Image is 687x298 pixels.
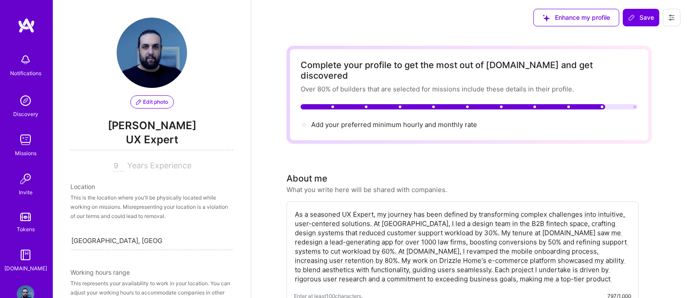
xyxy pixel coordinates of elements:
[311,120,477,129] span: Add your preferred minimum hourly and monthly rate
[13,109,38,119] div: Discovery
[17,92,34,109] img: discovery
[127,161,191,170] span: Years Experience
[543,13,610,22] span: Enhance my profile
[287,172,327,185] div: About me
[130,95,174,109] button: Edit photo
[4,264,47,273] div: [DOMAIN_NAME]
[301,60,638,81] div: Complete your profile to get the most out of [DOMAIN_NAME] and get discovered
[287,185,447,194] div: What you write here will be shared with companies.
[136,99,141,105] i: icon PencilPurple
[623,9,659,26] button: Save
[17,246,34,264] img: guide book
[301,84,638,94] div: Over 80% of builders that are selected for missions include these details in their profile.
[533,9,619,26] button: Enhance my profile
[20,213,31,221] img: tokens
[18,18,35,33] img: logo
[17,51,34,69] img: bell
[19,188,33,197] div: Invite
[136,98,168,106] span: Edit photo
[117,18,187,88] img: User Avatar
[294,209,631,284] textarea: As a seasoned UX Expert, my journey has been defined by transforming complex challenges into intu...
[70,132,233,150] span: UX Expert
[628,13,654,22] span: Save
[70,119,233,132] span: [PERSON_NAME]
[113,161,124,171] input: XX
[15,149,37,158] div: Missions
[17,225,35,234] div: Tokens
[10,69,41,78] div: Notifications
[17,131,34,149] img: teamwork
[70,193,233,221] div: This is the location where you'll be physically located while working on missions. Misrepresentin...
[543,15,550,22] i: icon SuggestedTeams
[17,170,34,188] img: Invite
[70,182,233,191] div: Location
[70,269,130,276] span: Working hours range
